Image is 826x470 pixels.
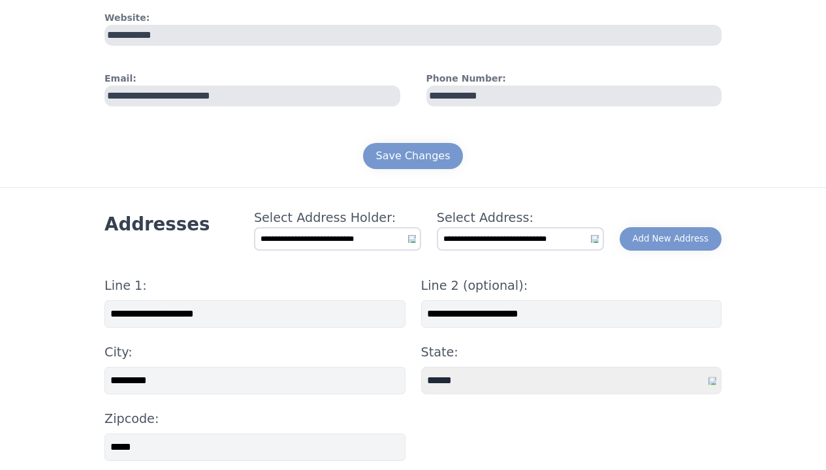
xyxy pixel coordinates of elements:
h4: Phone Number: [426,72,722,86]
h3: Addresses [104,213,210,236]
h4: State: [421,343,722,362]
div: Save Changes [376,148,451,164]
h4: City: [104,343,405,362]
h4: Website: [104,11,722,25]
div: Add New Address [633,232,708,245]
h4: Email: [104,72,400,86]
h4: Select Address Holder: [254,209,421,227]
h4: Zipcode: [104,410,405,428]
button: Save Changes [363,143,464,169]
h4: Line 2 (optional): [421,277,722,295]
button: Add New Address [620,227,722,251]
h4: Line 1: [104,277,405,295]
h4: Select Address: [437,209,604,227]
